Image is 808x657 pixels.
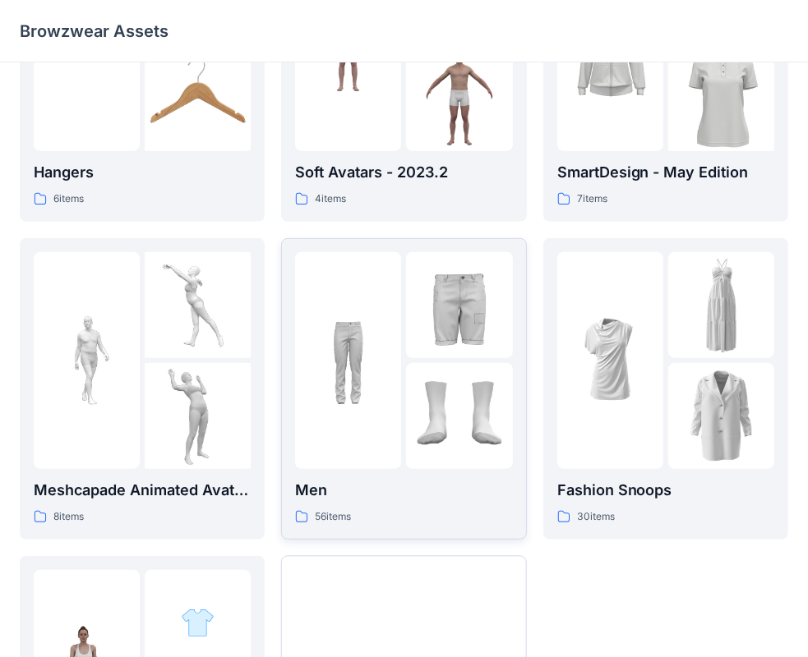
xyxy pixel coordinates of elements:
p: 30 items [577,508,615,526]
img: folder 3 [145,45,251,151]
a: folder 1folder 2folder 3Fashion Snoops30items [543,238,788,540]
img: folder 3 [668,19,774,178]
p: SmartDesign - May Edition [557,161,774,184]
img: folder 1 [557,307,663,413]
a: folder 1folder 2folder 3Men56items [281,238,526,540]
p: Meshcapade Animated Avatars [34,479,251,502]
p: 4 items [315,191,346,208]
p: Men [295,479,512,502]
img: folder 2 [668,252,774,358]
p: Fashion Snoops [557,479,774,502]
p: 6 items [53,191,84,208]
img: folder 2 [145,252,251,358]
img: folder 1 [34,307,140,413]
p: Soft Avatars - 2023.2 [295,161,512,184]
p: Hangers [34,161,251,184]
p: 8 items [53,508,84,526]
img: folder 3 [668,363,774,469]
img: folder 3 [145,363,251,469]
img: folder 1 [295,307,401,413]
img: folder 3 [406,363,512,469]
p: 7 items [577,191,607,208]
img: folder 3 [406,45,512,151]
p: 56 items [315,508,351,526]
a: folder 1folder 2folder 3Meshcapade Animated Avatars8items [20,238,265,540]
p: Browzwear Assets [20,20,169,43]
img: folder 2 [181,606,215,640]
img: folder 2 [406,252,512,358]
